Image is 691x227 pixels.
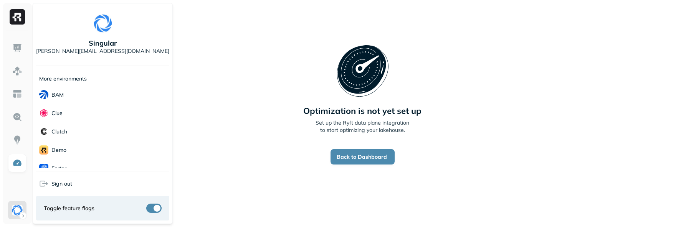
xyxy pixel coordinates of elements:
p: [PERSON_NAME][EMAIL_ADDRESS][DOMAIN_NAME] [36,48,169,55]
p: demo [51,146,66,154]
p: Clue [51,110,63,117]
p: Forter [51,165,66,172]
p: Singular [89,39,117,48]
img: demo [39,145,48,155]
p: Clutch [51,128,67,135]
span: Sign out [51,180,72,188]
span: Toggle feature flags [44,205,94,212]
p: BAM [51,91,64,99]
img: Forter [39,164,48,173]
img: Clue [39,109,48,118]
img: Clutch [39,127,48,136]
p: More environments [39,75,87,82]
img: Singular [94,14,112,33]
img: BAM [39,90,48,99]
